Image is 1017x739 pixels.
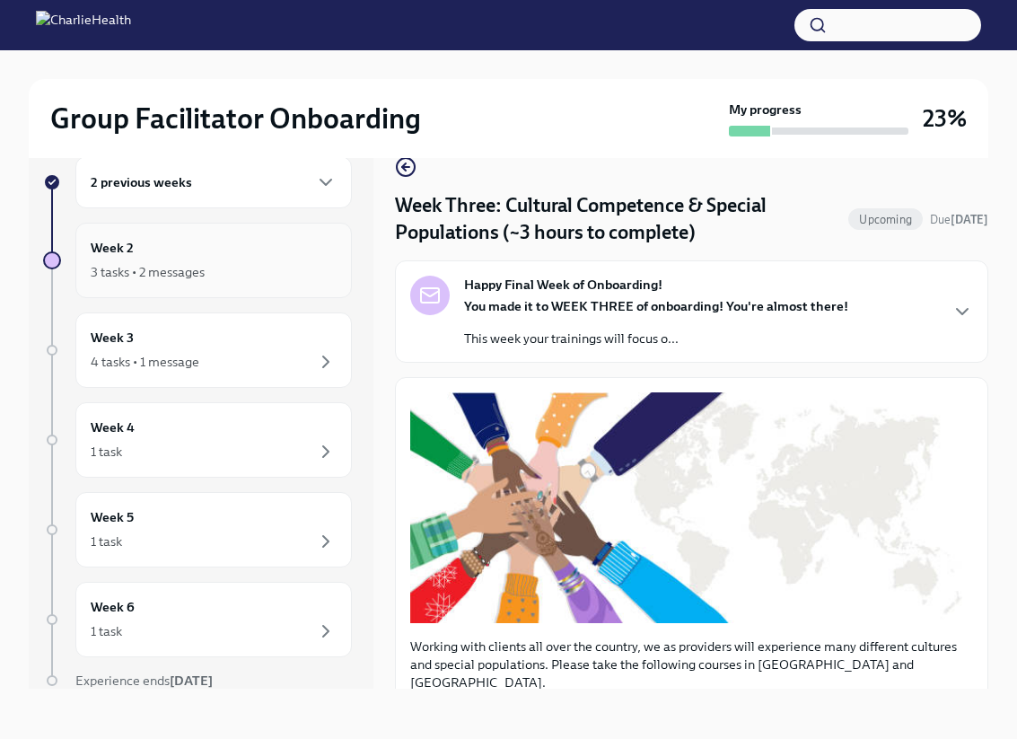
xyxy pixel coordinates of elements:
[50,101,421,136] h2: Group Facilitator Onboarding
[43,492,352,567] a: Week 51 task
[75,156,352,208] div: 2 previous weeks
[91,597,135,617] h6: Week 6
[91,328,134,348] h6: Week 3
[91,443,122,461] div: 1 task
[923,102,967,135] h3: 23%
[410,638,973,691] p: Working with clients all over the country, we as providers will experience many different culture...
[91,418,135,437] h6: Week 4
[43,582,352,657] a: Week 61 task
[951,213,988,226] strong: [DATE]
[75,673,213,689] span: Experience ends
[464,276,662,294] strong: Happy Final Week of Onboarding!
[91,263,205,281] div: 3 tasks • 2 messages
[91,238,134,258] h6: Week 2
[729,101,802,119] strong: My progress
[43,223,352,298] a: Week 23 tasks • 2 messages
[91,507,134,527] h6: Week 5
[91,532,122,550] div: 1 task
[464,298,848,314] strong: You made it to WEEK THREE of onboarding! You're almost there!
[36,11,131,40] img: CharlieHealth
[464,330,848,348] p: This week your trainings will focus o...
[930,211,988,228] span: September 23rd, 2025 09:00
[91,353,199,371] div: 4 tasks • 1 message
[43,312,352,388] a: Week 34 tasks • 1 message
[91,172,192,192] h6: 2 previous weeks
[930,213,988,226] span: Due
[410,392,973,623] button: Zoom image
[170,673,213,689] strong: [DATE]
[848,213,923,226] span: Upcoming
[43,402,352,478] a: Week 41 task
[395,192,841,246] h4: Week Three: Cultural Competence & Special Populations (~3 hours to complete)
[91,622,122,640] div: 1 task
